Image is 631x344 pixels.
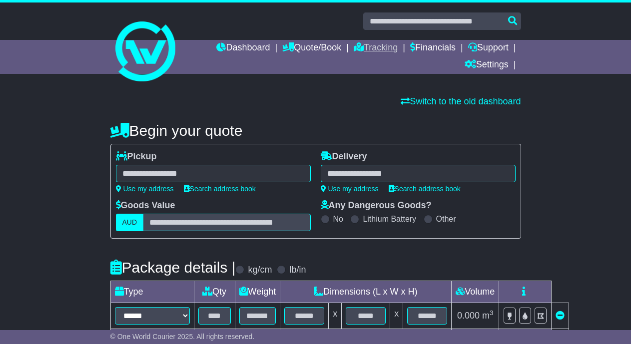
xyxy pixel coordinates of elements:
[116,214,144,231] label: AUD
[490,309,494,317] sup: 3
[321,185,379,193] a: Use my address
[116,185,174,193] a: Use my address
[116,200,175,211] label: Goods Value
[194,281,235,303] td: Qty
[321,151,367,162] label: Delivery
[280,281,452,303] td: Dimensions (L x W x H)
[333,214,343,224] label: No
[354,40,398,57] a: Tracking
[452,281,499,303] td: Volume
[410,40,456,57] a: Financials
[363,214,416,224] label: Lithium Battery
[465,57,509,74] a: Settings
[110,281,194,303] td: Type
[468,40,509,57] a: Support
[110,333,255,341] span: © One World Courier 2025. All rights reserved.
[436,214,456,224] label: Other
[235,281,280,303] td: Weight
[321,200,432,211] label: Any Dangerous Goods?
[110,259,236,276] h4: Package details |
[184,185,256,193] a: Search address book
[282,40,341,57] a: Quote/Book
[390,303,403,329] td: x
[216,40,270,57] a: Dashboard
[389,185,461,193] a: Search address book
[116,151,157,162] label: Pickup
[556,311,565,321] a: Remove this item
[110,122,521,139] h4: Begin your quote
[248,265,272,276] label: kg/cm
[401,96,521,106] a: Switch to the old dashboard
[457,311,480,321] span: 0.000
[482,311,494,321] span: m
[289,265,306,276] label: lb/in
[329,303,342,329] td: x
